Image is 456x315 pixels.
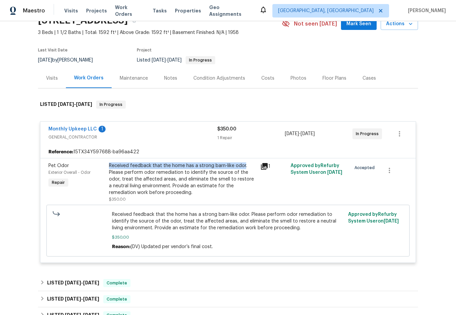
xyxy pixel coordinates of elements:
div: Photos [291,75,306,82]
span: Properties [175,7,201,14]
span: [DATE] [301,131,315,136]
span: [DATE] [76,102,92,107]
b: Reference: [48,149,73,155]
div: 1 [260,162,287,170]
div: Visits [46,75,58,82]
span: [DATE] [152,58,166,63]
div: Received feedback that the home has a strong barn-like odor. Please perform odor remediation to i... [109,162,256,196]
span: Complete [104,296,130,303]
span: Geo Assignments [209,4,251,17]
div: Cases [363,75,376,82]
span: Approved by Refurby System User on [348,212,399,224]
span: In Progress [356,130,381,137]
span: GENERAL_CONTRACTOR [48,134,217,141]
span: - [65,297,99,301]
span: Work Orders [115,4,145,17]
span: Pet Odor [48,163,69,168]
span: Visits [64,7,78,14]
span: Project [137,48,152,52]
div: LISTED [DATE]-[DATE]Complete [38,291,418,307]
div: 15TX34Y59768B-ba96aa422 [40,146,416,158]
span: 3 Beds | 1 1/2 Baths | Total: 1592 ft² | Above Grade: 1592 ft² | Basement Finished: N/A | 1958 [38,29,282,36]
div: Condition Adjustments [193,75,245,82]
span: Received feedback that the home has a strong barn-like odor. Please perform odor remediation to i... [112,211,344,231]
span: Approved by Refurby System User on [291,163,342,175]
span: - [285,130,315,137]
span: Reason: [112,244,130,249]
button: Actions [381,18,418,30]
span: [DATE] [58,102,74,107]
div: LISTED [DATE]-[DATE]Complete [38,275,418,291]
div: Costs [261,75,274,82]
div: 1 Repair [217,134,285,141]
span: - [65,280,99,285]
span: Actions [386,20,413,28]
div: Work Orders [74,75,104,81]
span: Projects [86,7,107,14]
div: Notes [164,75,177,82]
span: [PERSON_NAME] [405,7,446,14]
div: Floor Plans [322,75,346,82]
h6: LISTED [40,101,92,109]
div: Maintenance [120,75,148,82]
span: $350.00 [112,234,344,241]
span: Maestro [23,7,45,14]
span: Accepted [354,164,377,171]
span: [DATE] [167,58,182,63]
span: In Progress [97,101,125,108]
div: 1 [99,126,106,132]
span: - [152,58,182,63]
a: Monthly Upkeep LLC [48,127,97,131]
span: (DV) Updated per vendor’s final cost. [130,244,213,249]
span: Not seen [DATE] [294,21,337,27]
span: [DATE] [65,280,81,285]
span: - [58,102,92,107]
h6: LISTED [47,279,99,287]
span: In Progress [186,58,215,62]
span: Mark Seen [346,20,371,28]
button: Mark Seen [341,18,377,30]
span: Exterior Overall - Odor [48,170,90,174]
span: [DATE] [384,219,399,224]
span: $350.00 [109,197,126,201]
span: [DATE] [83,280,99,285]
span: Tasks [153,8,167,13]
h6: LISTED [47,295,99,303]
span: [DATE] [285,131,299,136]
span: Last Visit Date [38,48,68,52]
span: [DATE] [327,170,342,175]
span: [DATE] [38,58,52,63]
span: Listed [137,58,215,63]
div: LISTED [DATE]-[DATE]In Progress [38,94,418,115]
div: by [PERSON_NAME] [38,56,101,64]
span: Complete [104,280,130,286]
span: [DATE] [65,297,81,301]
span: $350.00 [217,127,236,131]
span: [GEOGRAPHIC_DATA], [GEOGRAPHIC_DATA] [278,7,374,14]
h2: [STREET_ADDRESS] [38,17,128,24]
span: Repair [49,179,68,186]
span: [DATE] [83,297,99,301]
